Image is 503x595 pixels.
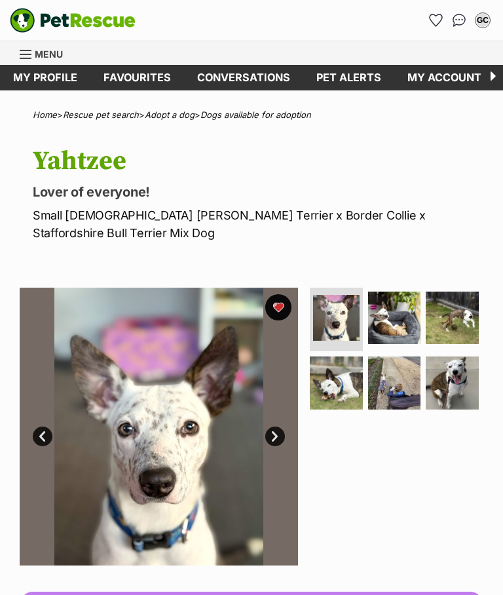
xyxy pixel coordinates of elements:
a: Menu [20,41,72,65]
img: logo-e224e6f780fb5917bec1dbf3a21bbac754714ae5b6737aabdf751b685950b380.svg [10,8,136,33]
a: PetRescue [10,8,136,33]
a: Next [265,427,285,446]
img: Photo of Yahtzee [426,292,479,345]
button: favourite [265,294,291,320]
p: Lover of everyone! [33,183,483,201]
img: Photo of Yahtzee [368,356,421,410]
a: Home [33,109,57,120]
a: Dogs available for adoption [200,109,311,120]
a: Adopt a dog [145,109,195,120]
img: Photo of Yahtzee [368,292,421,345]
a: Favourites [425,10,446,31]
img: Photo of Yahtzee [310,356,363,410]
a: Rescue pet search [63,109,139,120]
img: Photo of Yahtzee [313,295,360,341]
a: My account [394,65,494,90]
a: conversations [184,65,303,90]
img: Photo of Yahtzee [20,288,298,566]
ul: Account quick links [425,10,493,31]
img: Photo of Yahtzee [426,356,479,410]
a: Conversations [449,10,470,31]
button: My account [472,10,493,31]
a: Favourites [90,65,184,90]
p: Small [DEMOGRAPHIC_DATA] [PERSON_NAME] Terrier x Border Collie x Staffordshire Bull Terrier Mix Dog [33,206,483,242]
span: Menu [35,48,63,60]
div: GC [476,14,489,27]
a: Pet alerts [303,65,394,90]
img: chat-41dd97257d64d25036548639549fe6c8038ab92f7586957e7f3b1b290dea8141.svg [453,14,466,27]
a: Prev [33,427,52,446]
h1: Yahtzee [33,146,483,176]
